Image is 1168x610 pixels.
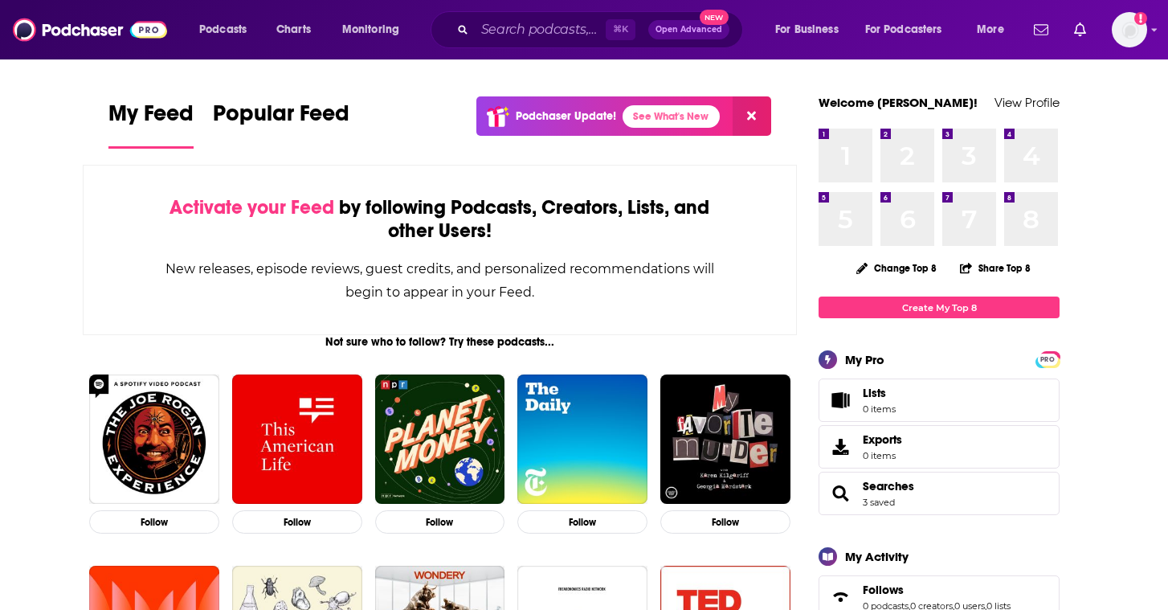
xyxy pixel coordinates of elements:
[863,432,902,447] span: Exports
[446,11,758,48] div: Search podcasts, credits, & more...
[375,510,505,534] button: Follow
[819,425,1060,469] a: Exports
[700,10,729,25] span: New
[169,195,334,219] span: Activate your Feed
[824,436,856,458] span: Exports
[232,375,362,505] img: This American Life
[375,375,505,505] img: Planet Money
[1112,12,1147,47] button: Show profile menu
[108,100,194,137] span: My Feed
[89,375,219,505] img: The Joe Rogan Experience
[865,18,942,41] span: For Podcasters
[855,17,966,43] button: open menu
[655,26,722,34] span: Open Advanced
[606,19,635,40] span: ⌘ K
[648,20,729,39] button: Open AdvancedNew
[845,549,909,564] div: My Activity
[516,109,616,123] p: Podchaser Update!
[475,17,606,43] input: Search podcasts, credits, & more...
[994,95,1060,110] a: View Profile
[863,583,1011,597] a: Follows
[819,297,1060,318] a: Create My Top 8
[108,100,194,149] a: My Feed
[188,17,267,43] button: open menu
[863,497,895,508] a: 3 saved
[517,375,647,505] img: The Daily
[819,95,978,110] a: Welcome [PERSON_NAME]!
[824,389,856,411] span: Lists
[1027,16,1055,43] a: Show notifications dropdown
[199,18,247,41] span: Podcasts
[517,510,647,534] button: Follow
[775,18,839,41] span: For Business
[959,252,1031,284] button: Share Top 8
[164,196,716,243] div: by following Podcasts, Creators, Lists, and other Users!
[13,14,167,45] img: Podchaser - Follow, Share and Rate Podcasts
[863,403,896,415] span: 0 items
[89,510,219,534] button: Follow
[164,257,716,304] div: New releases, episode reviews, guest credits, and personalized recommendations will begin to appe...
[331,17,420,43] button: open menu
[213,100,349,137] span: Popular Feed
[824,482,856,505] a: Searches
[623,105,720,128] a: See What's New
[1134,12,1147,25] svg: Add a profile image
[342,18,399,41] span: Monitoring
[845,352,884,367] div: My Pro
[863,386,886,400] span: Lists
[660,375,790,505] img: My Favorite Murder with Karen Kilgariff and Georgia Hardstark
[83,335,797,349] div: Not sure who to follow? Try these podcasts...
[966,17,1024,43] button: open menu
[863,583,904,597] span: Follows
[1112,12,1147,47] span: Logged in as HughE
[863,386,896,400] span: Lists
[819,379,1060,422] a: Lists
[824,586,856,608] a: Follows
[276,18,311,41] span: Charts
[863,479,914,493] a: Searches
[660,510,790,534] button: Follow
[1038,353,1057,365] a: PRO
[819,472,1060,515] span: Searches
[213,100,349,149] a: Popular Feed
[1068,16,1092,43] a: Show notifications dropdown
[764,17,859,43] button: open menu
[847,258,946,278] button: Change Top 8
[977,18,1004,41] span: More
[266,17,321,43] a: Charts
[232,510,362,534] button: Follow
[863,450,902,461] span: 0 items
[1112,12,1147,47] img: User Profile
